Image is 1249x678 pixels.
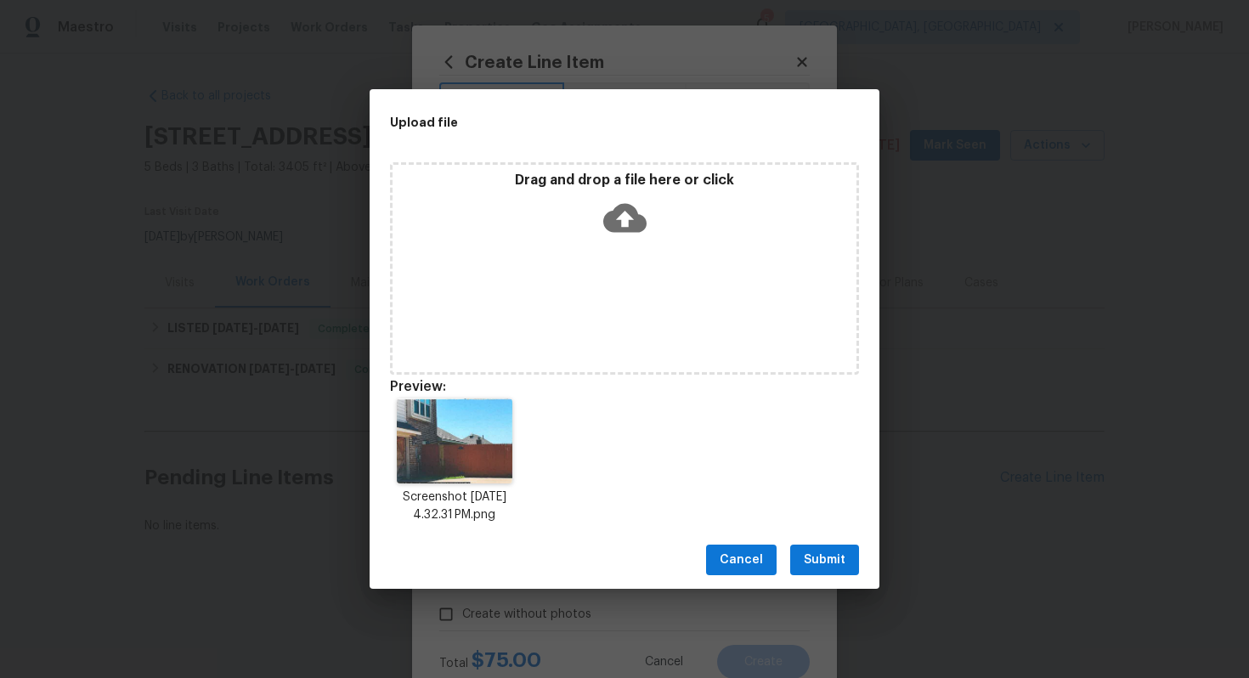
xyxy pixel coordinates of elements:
button: Submit [790,545,859,576]
span: Cancel [720,550,763,571]
p: Drag and drop a file here or click [393,172,856,189]
p: Screenshot [DATE] 4.32.31 PM.png [390,489,519,524]
h2: Upload file [390,113,783,132]
img: CTUkTvtKUa5dAAAAAElFTkSuQmCC [397,398,512,483]
span: Submit [804,550,845,571]
button: Cancel [706,545,777,576]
